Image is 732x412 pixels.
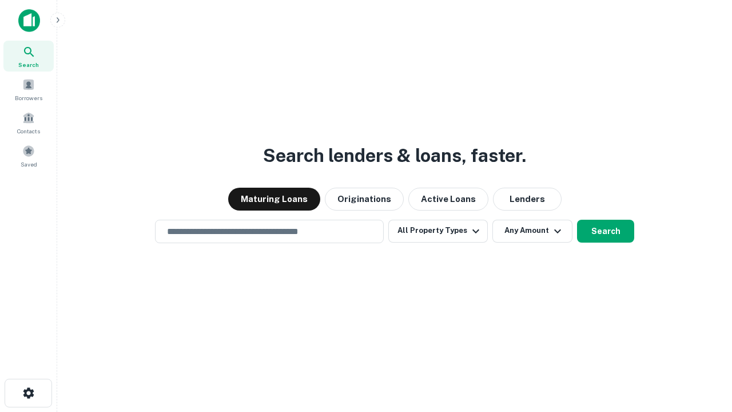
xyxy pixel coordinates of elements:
[325,188,404,211] button: Originations
[493,188,562,211] button: Lenders
[21,160,37,169] span: Saved
[388,220,488,243] button: All Property Types
[675,320,732,375] iframe: Chat Widget
[18,9,40,32] img: capitalize-icon.png
[15,93,42,102] span: Borrowers
[3,74,54,105] a: Borrowers
[3,41,54,72] a: Search
[408,188,488,211] button: Active Loans
[577,220,634,243] button: Search
[228,188,320,211] button: Maturing Loans
[263,142,526,169] h3: Search lenders & loans, faster.
[492,220,572,243] button: Any Amount
[3,140,54,171] a: Saved
[18,60,39,69] span: Search
[3,107,54,138] a: Contacts
[17,126,40,136] span: Contacts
